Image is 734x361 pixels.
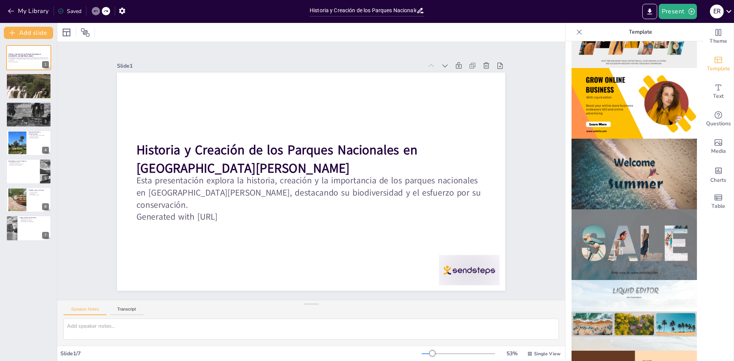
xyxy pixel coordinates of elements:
[703,160,734,188] div: Add charts and graphs
[585,23,695,41] p: Template
[81,28,90,37] span: Position
[711,147,726,155] span: Media
[572,139,697,209] img: thumb-5.png
[642,4,657,19] button: Export to PowerPoint
[572,280,697,351] img: thumb-7.png
[19,217,49,219] p: Cómo Visitar los Parques
[503,350,521,357] div: 53 %
[8,108,49,109] p: Conexión con la naturaleza
[8,57,49,61] p: Esta presentación explora la historia, creación y la importancia de los parques nacionales en [GE...
[6,102,51,127] div: 3
[6,215,51,241] div: 7
[8,103,49,105] p: Parques Nacionales en [GEOGRAPHIC_DATA][PERSON_NAME]
[534,351,560,357] span: Single View
[110,307,144,315] button: Transcript
[659,4,697,19] button: Present
[6,5,52,17] button: My Library
[42,61,49,68] div: 1
[572,209,697,280] img: thumb-6.png
[29,138,49,139] p: Patrimonio natural
[8,160,38,162] p: Actividades en los Parques
[149,73,420,203] strong: Historia y Creación de los Parques Nacionales en [GEOGRAPHIC_DATA][PERSON_NAME]
[8,78,49,79] p: Importancia del turismo responsable
[29,136,49,138] p: Equilibrio ecológico
[710,4,724,19] button: E R
[710,5,724,18] div: E R
[6,159,51,184] div: 5
[29,135,49,136] p: Preservación de la biodiversidad
[703,188,734,215] div: Add a table
[6,73,51,99] div: 2
[63,307,107,315] button: Speaker Notes
[572,68,697,139] img: thumb-4.png
[703,105,734,133] div: Get real-time input from your audience
[60,26,73,39] div: Layout
[8,61,49,63] p: Generated with [URL]
[710,37,727,45] span: Theme
[29,189,49,191] p: Desafíos para el Futuro
[58,8,81,15] div: Saved
[6,45,51,70] div: 1
[703,23,734,50] div: Change the overall theme
[8,80,49,82] p: Evolución de los parques
[19,219,49,220] p: Planificación de la visita
[19,220,49,221] p: Respeto por las normas
[42,232,49,239] div: 7
[42,175,49,182] div: 5
[8,106,49,108] p: Ecosistemas únicos
[19,221,49,223] p: Participación en actividades
[703,133,734,160] div: Add images, graphics, shapes or video
[42,90,49,97] div: 2
[8,105,49,106] p: Parques en [GEOGRAPHIC_DATA][PERSON_NAME]
[703,50,734,78] div: Add ready made slides
[703,78,734,105] div: Add text boxes
[4,27,53,39] button: Add slide
[29,131,49,135] p: Importancia de la Conservación
[60,350,422,357] div: Slide 1 / 7
[29,194,49,196] p: Participación juvenil
[42,118,49,125] div: 3
[42,203,49,210] div: 6
[8,164,38,166] p: Contacto con la naturaleza
[8,76,49,78] p: Orígenes de los parques nacionales
[6,187,51,212] div: 6
[135,103,469,278] p: Esta presentación explora la historia, creación y la importancia de los parques nacionales en [GE...
[8,163,38,165] p: Educación ambiental en acción
[8,162,38,163] p: Actividades recreativas
[707,65,730,73] span: Template
[130,136,454,290] p: Generated with [URL]
[29,191,49,193] p: Cambio climático
[710,176,726,185] span: Charts
[8,53,41,57] strong: Historia y Creación de los Parques Nacionales en [GEOGRAPHIC_DATA][PERSON_NAME]
[713,92,724,100] span: Text
[6,130,51,155] div: 4
[8,79,49,81] p: Educación ambiental
[711,202,725,210] span: Table
[42,147,49,154] div: 4
[8,74,49,77] p: Orígenes de los Parques Nacionales
[706,120,731,128] span: Questions
[310,5,416,16] input: Insert title
[29,193,49,194] p: Urbanización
